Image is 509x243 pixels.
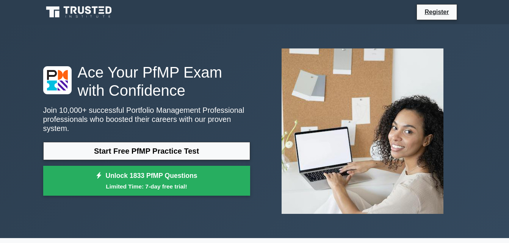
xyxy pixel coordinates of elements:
[43,63,250,100] h1: Ace Your PfMP Exam with Confidence
[43,142,250,160] a: Start Free PfMP Practice Test
[43,166,250,196] a: Unlock 1833 PfMP QuestionsLimited Time: 7-day free trial!
[43,106,250,133] p: Join 10,000+ successful Portfolio Management Professional professionals who boosted their careers...
[53,182,241,191] small: Limited Time: 7-day free trial!
[420,7,453,17] a: Register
